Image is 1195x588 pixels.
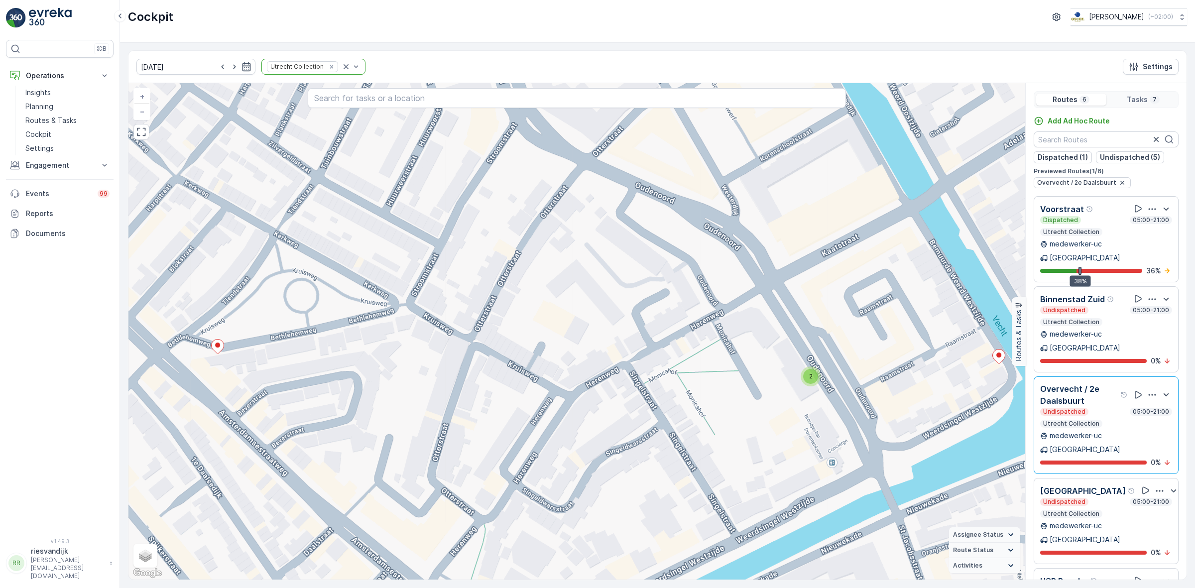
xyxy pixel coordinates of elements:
a: Routes & Tasks [21,114,114,127]
span: Assignee Status [953,531,1003,539]
a: Open this area in Google Maps (opens a new window) [131,567,164,580]
span: + [140,92,144,101]
p: Tasks [1127,95,1148,105]
p: Routes & Tasks [1014,310,1024,361]
div: Help Tooltip Icon [1120,391,1128,399]
p: [GEOGRAPHIC_DATA] [1050,253,1120,263]
p: ( +02:00 ) [1148,13,1173,21]
img: Google [131,567,164,580]
p: 0 % [1151,356,1161,366]
a: Add Ad Hoc Route [1034,116,1110,126]
p: Events [26,189,92,199]
button: Dispatched (1) [1034,151,1092,163]
p: Cockpit [25,129,51,139]
button: Engagement [6,155,114,175]
p: medewerker-uc [1050,239,1102,249]
p: Settings [25,143,54,153]
p: 05:00-21:00 [1132,498,1170,506]
p: 6 [1081,96,1087,104]
p: 0 % [1151,458,1161,468]
button: Undispatched (5) [1096,151,1164,163]
p: [PERSON_NAME] [1089,12,1144,22]
p: Utrecht Collection [1042,318,1100,326]
img: logo [6,8,26,28]
summary: Route Status [949,543,1020,558]
div: Remove Utrecht Collection [326,63,337,71]
p: ⌘B [97,45,107,53]
p: [GEOGRAPHIC_DATA] [1050,343,1120,353]
div: Help Tooltip Icon [1086,205,1094,213]
p: Voorstraat [1040,203,1084,215]
p: medewerker-uc [1050,329,1102,339]
p: Dispatched (1) [1038,152,1088,162]
div: Help Tooltip Icon [1128,487,1136,495]
span: Overvecht / 2e Daalsbuurt [1037,179,1116,187]
p: Undispatched [1042,306,1086,314]
a: Zoom Out [134,104,149,119]
p: Settings [1143,62,1173,72]
p: USP Regular [1040,575,1088,587]
img: basis-logo_rgb2x.png [1071,11,1085,22]
p: 36 % [1146,266,1161,276]
button: [PERSON_NAME](+02:00) [1071,8,1187,26]
a: Zoom In [134,89,149,104]
p: 7 [1152,96,1158,104]
p: riesvandijk [31,546,105,556]
p: Routes & Tasks [25,116,77,125]
span: − [140,107,145,116]
summary: Assignee Status [949,527,1020,543]
span: Activities [953,562,982,570]
button: Operations [6,66,114,86]
p: medewerker-uc [1050,521,1102,531]
p: Documents [26,229,110,238]
p: 0 % [1151,548,1161,558]
p: [GEOGRAPHIC_DATA] [1050,535,1120,545]
span: Route Status [953,546,993,554]
p: Add Ad Hoc Route [1048,116,1110,126]
button: Settings [1123,59,1179,75]
input: dd/mm/yyyy [136,59,255,75]
p: [PERSON_NAME][EMAIL_ADDRESS][DOMAIN_NAME] [31,556,105,580]
p: Utrecht Collection [1042,228,1100,236]
p: medewerker-uc [1050,431,1102,441]
p: Undispatched [1042,498,1086,506]
img: logo_light-DOdMpM7g.png [29,8,72,28]
input: Search for tasks or a location [308,88,846,108]
p: Insights [25,88,51,98]
a: Documents [6,224,114,243]
p: Reports [26,209,110,219]
p: 05:00-21:00 [1132,216,1170,224]
div: 2 [801,366,821,386]
p: Undispatched (5) [1100,152,1160,162]
p: Previewed Routes ( 1 / 6 ) [1034,167,1179,175]
button: RRriesvandijk[PERSON_NAME][EMAIL_ADDRESS][DOMAIN_NAME] [6,546,114,580]
span: v 1.49.3 [6,538,114,544]
p: Routes [1053,95,1077,105]
a: Events99 [6,184,114,204]
input: Search Routes [1034,131,1179,147]
div: Help Tooltip Icon [1107,295,1115,303]
a: Insights [21,86,114,100]
span: 2 [809,372,813,380]
a: Planning [21,100,114,114]
p: Dispatched [1042,216,1079,224]
p: [GEOGRAPHIC_DATA] [1040,485,1126,497]
a: Cockpit [21,127,114,141]
p: 05:00-21:00 [1132,408,1170,416]
p: 05:00-21:00 [1132,306,1170,314]
p: Utrecht Collection [1042,510,1100,518]
p: Overvecht / 2e Daalsbuurt [1040,383,1118,407]
a: Reports [6,204,114,224]
div: 38% [1070,276,1091,287]
p: 99 [100,190,108,198]
p: Planning [25,102,53,112]
div: Help Tooltip Icon [1090,577,1098,585]
p: Engagement [26,160,94,170]
a: Settings [21,141,114,155]
p: [GEOGRAPHIC_DATA] [1050,445,1120,455]
summary: Activities [949,558,1020,574]
a: Layers [134,545,156,567]
div: RR [8,555,24,571]
p: Cockpit [128,9,173,25]
div: Utrecht Collection [267,62,325,71]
